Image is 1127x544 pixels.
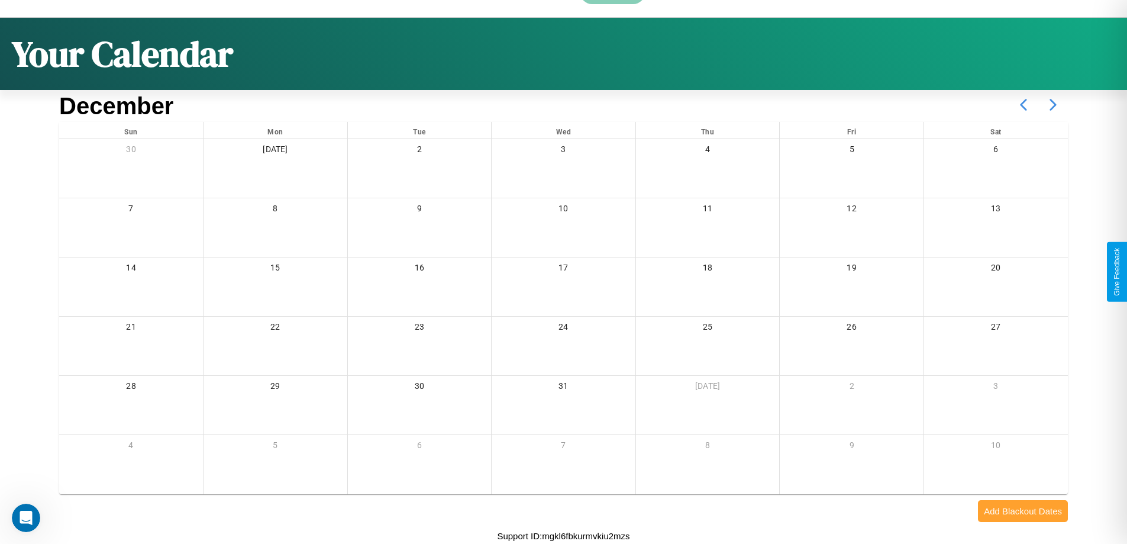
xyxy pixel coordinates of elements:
[348,122,492,139] div: Tue
[204,139,347,163] div: [DATE]
[12,30,233,78] h1: Your Calendar
[492,198,635,223] div: 10
[59,257,203,282] div: 14
[59,435,203,459] div: 4
[59,139,203,163] div: 30
[780,257,923,282] div: 19
[492,376,635,400] div: 31
[492,139,635,163] div: 3
[978,500,1068,522] button: Add Blackout Dates
[59,122,203,139] div: Sun
[636,257,780,282] div: 18
[59,93,173,120] h2: December
[924,257,1068,282] div: 20
[204,198,347,223] div: 8
[348,139,492,163] div: 2
[204,257,347,282] div: 15
[924,376,1068,400] div: 3
[348,376,492,400] div: 30
[636,139,780,163] div: 4
[348,198,492,223] div: 9
[924,198,1068,223] div: 13
[59,317,203,341] div: 21
[497,528,629,544] p: Support ID: mgkl6fbkurmvkiu2mzs
[348,257,492,282] div: 16
[924,122,1068,139] div: Sat
[636,435,780,459] div: 8
[636,317,780,341] div: 25
[924,317,1068,341] div: 27
[492,317,635,341] div: 24
[59,198,203,223] div: 7
[1113,248,1121,296] div: Give Feedback
[492,257,635,282] div: 17
[59,376,203,400] div: 28
[204,376,347,400] div: 29
[492,435,635,459] div: 7
[348,435,492,459] div: 6
[204,317,347,341] div: 22
[12,504,40,532] iframe: Intercom live chat
[780,198,923,223] div: 12
[492,122,635,139] div: Wed
[780,435,923,459] div: 9
[636,122,780,139] div: Thu
[636,376,780,400] div: [DATE]
[780,139,923,163] div: 5
[636,198,780,223] div: 11
[348,317,492,341] div: 23
[924,139,1068,163] div: 6
[780,122,923,139] div: Fri
[924,435,1068,459] div: 10
[780,376,923,400] div: 2
[780,317,923,341] div: 26
[204,435,347,459] div: 5
[204,122,347,139] div: Mon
